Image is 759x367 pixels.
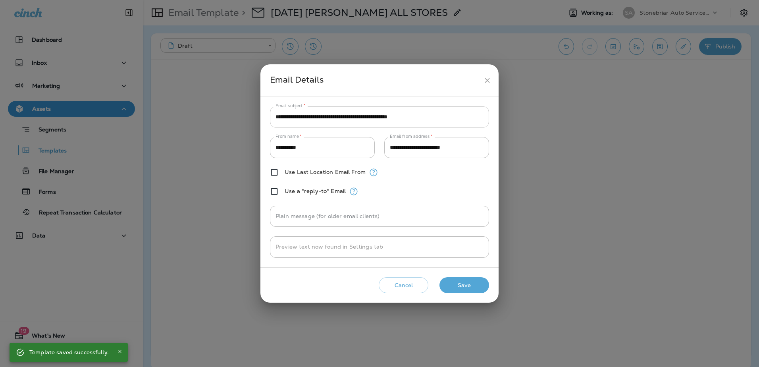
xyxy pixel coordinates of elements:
[379,277,428,294] button: Cancel
[285,188,346,194] label: Use a "reply-to" Email
[390,133,432,139] label: Email from address
[285,169,366,175] label: Use Last Location Email From
[275,133,302,139] label: From name
[480,73,495,88] button: close
[29,345,109,359] div: Template saved successfully.
[270,73,480,88] div: Email Details
[439,277,489,294] button: Save
[275,103,306,109] label: Email subject
[115,347,125,356] button: Close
